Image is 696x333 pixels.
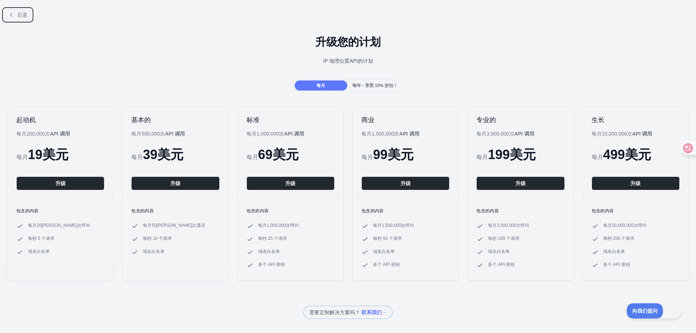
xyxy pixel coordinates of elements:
font: 专业的 [476,116,496,124]
font: 美元 [510,147,536,162]
font: API 调用 [399,131,419,137]
font: 每月1,000,000 [246,131,279,137]
font: 美元 [388,147,414,162]
font: 次 [509,131,514,137]
font: API 调用 [284,131,304,137]
font: 每月3,500,000 [476,131,509,137]
font: 每月1,500,000 [361,131,394,137]
font: API 调用 [514,131,534,137]
font: 商业 [361,116,374,124]
font: 美元 [273,147,299,162]
font: 99 [373,147,388,162]
font: 199 [488,147,510,162]
iframe: 切换客户支持 [627,303,681,319]
font: 次 [394,131,399,137]
font: 次 [279,131,284,137]
font: 69 [258,147,273,162]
